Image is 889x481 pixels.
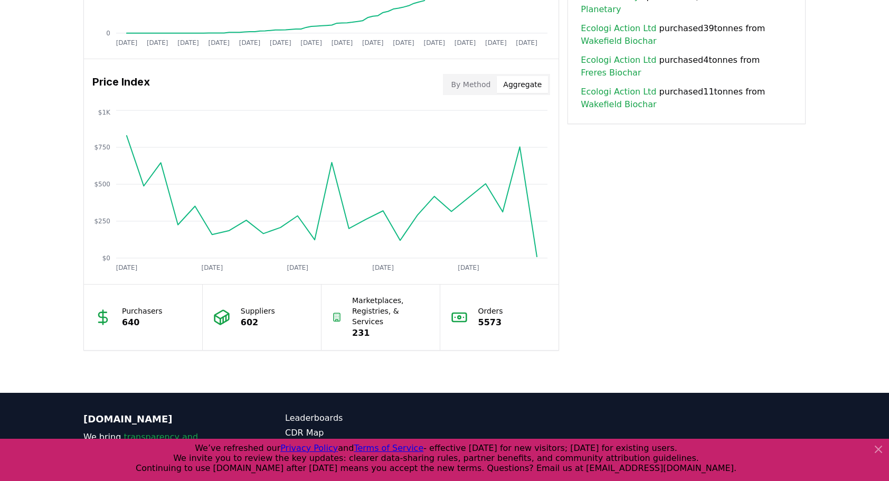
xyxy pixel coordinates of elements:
a: Wakefield Biochar [581,98,656,111]
tspan: [DATE] [239,39,261,46]
a: Planetary [581,3,621,16]
tspan: 0 [106,30,110,37]
a: Wakefield Biochar [581,35,656,48]
a: Ecologi Action Ltd [581,22,656,35]
p: Marketplaces, Registries, & Services [352,295,429,327]
a: Ecologi Action Ltd [581,54,656,67]
p: Orders [478,306,503,316]
tspan: $250 [94,218,110,225]
tspan: [DATE] [455,39,476,46]
tspan: [DATE] [393,39,414,46]
a: Ecologi Action Ltd [581,86,656,98]
tspan: [DATE] [424,39,446,46]
p: [DOMAIN_NAME] [83,412,243,427]
span: purchased 4 tonnes from [581,54,792,79]
tspan: [DATE] [116,39,138,46]
tspan: [DATE] [209,39,230,46]
tspan: [DATE] [516,39,538,46]
tspan: [DATE] [270,39,291,46]
tspan: [DATE] [373,264,394,271]
tspan: [DATE] [116,264,138,271]
tspan: [DATE] [177,39,199,46]
tspan: [DATE] [332,39,353,46]
a: CDR Map [285,427,445,439]
tspan: $1K [98,109,111,116]
p: We bring to the durable carbon removal market [83,431,243,469]
p: 640 [122,316,163,329]
button: Aggregate [497,76,548,93]
p: Purchasers [122,306,163,316]
button: By Method [445,76,497,93]
tspan: [DATE] [485,39,507,46]
p: Suppliers [241,306,275,316]
span: transparency and accountability [83,432,198,455]
tspan: [DATE] [202,264,223,271]
h3: Price Index [92,74,150,95]
tspan: [DATE] [362,39,384,46]
tspan: $500 [94,181,110,188]
tspan: [DATE] [287,264,309,271]
span: purchased 39 tonnes from [581,22,792,48]
tspan: $0 [102,254,110,262]
tspan: [DATE] [458,264,480,271]
a: Leaderboards [285,412,445,425]
p: 5573 [478,316,503,329]
p: 231 [352,327,429,339]
tspan: [DATE] [301,39,323,46]
p: 602 [241,316,275,329]
tspan: [DATE] [147,39,168,46]
span: purchased 11 tonnes from [581,86,792,111]
tspan: $750 [94,144,110,151]
a: Freres Biochar [581,67,641,79]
